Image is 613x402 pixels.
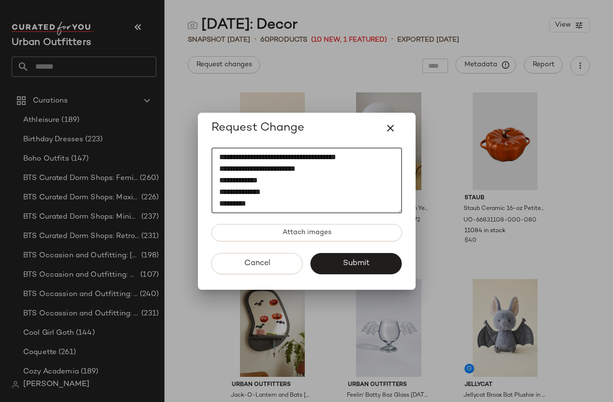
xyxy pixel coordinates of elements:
[243,259,270,268] span: Cancel
[211,253,303,274] button: Cancel
[211,120,304,136] span: Request Change
[282,229,331,237] span: Attach images
[343,259,370,268] span: Submit
[211,224,402,241] button: Attach images
[311,253,402,274] button: Submit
